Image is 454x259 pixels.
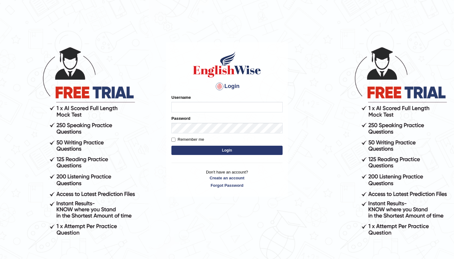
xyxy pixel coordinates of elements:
img: Logo of English Wise sign in for intelligent practice with AI [192,51,262,78]
p: Don't have an account? [171,169,283,188]
h4: Login [171,81,283,91]
button: Login [171,146,283,155]
label: Remember me [171,136,204,143]
input: Remember me [171,138,175,142]
a: Forgot Password [171,182,283,188]
label: Password [171,115,190,121]
label: Username [171,94,191,100]
a: Create an account [171,175,283,181]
